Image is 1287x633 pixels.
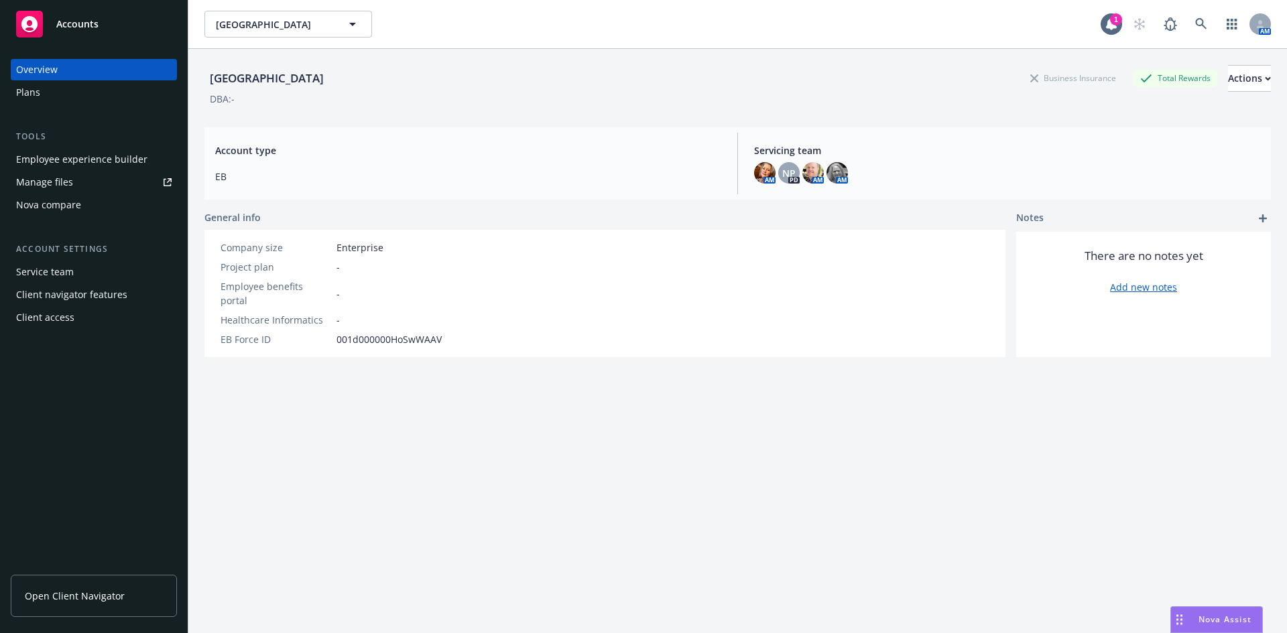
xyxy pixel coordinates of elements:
[11,261,177,283] a: Service team
[754,143,1260,157] span: Servicing team
[215,169,721,184] span: EB
[215,143,721,157] span: Account type
[25,589,125,603] span: Open Client Navigator
[826,162,848,184] img: photo
[16,261,74,283] div: Service team
[11,307,177,328] a: Client access
[16,82,40,103] div: Plans
[1188,11,1215,38] a: Search
[1085,248,1203,264] span: There are no notes yet
[16,171,73,193] div: Manage files
[1126,11,1153,38] a: Start snowing
[336,287,340,301] span: -
[221,240,331,255] div: Company size
[1228,65,1271,92] button: Actions
[56,19,99,29] span: Accounts
[204,70,329,87] div: [GEOGRAPHIC_DATA]
[216,17,332,31] span: [GEOGRAPHIC_DATA]
[204,11,372,38] button: [GEOGRAPHIC_DATA]
[754,162,776,184] img: photo
[336,313,340,327] span: -
[1110,280,1177,294] a: Add new notes
[1110,11,1122,23] div: 1
[221,260,331,274] div: Project plan
[11,194,177,216] a: Nova compare
[336,260,340,274] span: -
[11,242,177,256] div: Account settings
[1170,606,1263,633] button: Nova Assist
[11,171,177,193] a: Manage files
[11,82,177,103] a: Plans
[210,92,235,106] div: DBA: -
[782,166,796,180] span: NP
[16,59,58,80] div: Overview
[11,5,177,43] a: Accounts
[1016,210,1044,226] span: Notes
[1228,66,1271,91] div: Actions
[1171,607,1188,632] div: Drag to move
[11,59,177,80] a: Overview
[204,210,261,224] span: General info
[1219,11,1245,38] a: Switch app
[11,149,177,170] a: Employee experience builder
[11,130,177,143] div: Tools
[16,194,81,216] div: Nova compare
[11,284,177,305] a: Client navigator features
[221,332,331,346] div: EB Force ID
[1024,70,1123,86] div: Business Insurance
[16,284,127,305] div: Client navigator features
[1133,70,1217,86] div: Total Rewards
[16,307,74,328] div: Client access
[16,149,147,170] div: Employee experience builder
[221,313,331,327] div: Healthcare Informatics
[802,162,824,184] img: photo
[1157,11,1184,38] a: Report a Bug
[221,279,331,307] div: Employee benefits portal
[336,332,442,346] span: 001d000000HoSwWAAV
[336,240,383,255] span: Enterprise
[1199,614,1251,625] span: Nova Assist
[1255,210,1271,226] a: add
